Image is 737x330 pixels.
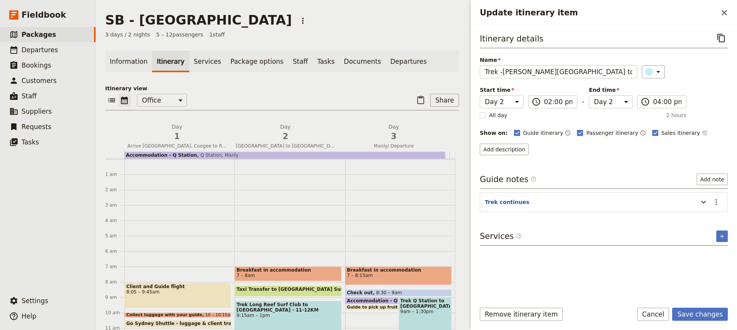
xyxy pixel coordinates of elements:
[105,264,124,270] div: 7 am
[641,97,650,106] span: ​
[345,266,452,285] div: Breakfast in accommodation7 – 8:15am
[236,273,255,278] span: 7 – 8am
[189,51,226,72] a: Services
[126,321,248,326] span: Go Sydney Shuttle - luggage & client transfer
[489,111,507,119] span: All day
[236,287,361,292] span: Taxi Transfer to [GEOGRAPHIC_DATA] Surf Club
[480,129,508,137] div: Show on:
[296,14,309,27] button: Actions
[21,123,51,131] span: Requests
[236,313,339,318] span: 9:15am – 1pm
[124,143,230,149] span: Arrive [GEOGRAPHIC_DATA], Coogee to Rose Bay Coastal Trek
[152,51,189,72] a: Itinerary
[105,31,150,38] span: 3 days / 2 nights
[124,283,231,308] div: Client and Guide flight8:05 – 9:45am
[21,46,58,54] span: Departures
[530,176,537,182] span: ​
[21,61,51,69] span: Bookings
[105,51,152,72] a: Information
[702,128,708,138] button: Time not shown on sales itinerary
[347,290,376,295] span: Check out
[21,31,56,38] span: Packages
[124,152,445,159] div: Accommodation - Q StationQ Station, Manly
[480,95,524,108] select: Start time
[21,9,66,21] span: Fieldbook
[480,308,563,321] button: Remove itinerary item
[480,86,524,94] span: Start time
[589,86,633,94] span: End time
[430,94,459,107] button: Share
[376,290,402,295] span: 8:30 – 9am
[480,174,537,185] h3: Guide notes
[127,131,226,142] span: 1
[710,196,723,209] button: Actions
[480,56,637,64] span: Name
[21,92,37,100] span: Staff
[516,233,522,242] span: ​
[235,266,341,281] div: Breakfast in accommodation7 – 8am
[209,31,225,38] span: 1 staff
[339,51,386,72] a: Documents
[197,153,238,158] span: Q Station, Manly
[347,267,450,273] span: Breakfast in accommodation
[697,174,728,185] button: Add note
[666,111,686,119] span: 2 hours
[105,294,124,300] div: 9 am
[233,123,341,151] button: Day2[GEOGRAPHIC_DATA] to [GEOGRAPHIC_DATA] via the Historic [GEOGRAPHIC_DATA]
[347,298,421,303] span: Accommodation - Q Station
[718,6,731,19] button: Close drawer
[105,310,124,316] div: 10 am
[105,248,124,254] div: 6 am
[341,143,446,149] span: Manly/ Departure
[589,95,633,108] select: End time
[233,143,338,149] span: [GEOGRAPHIC_DATA] to [GEOGRAPHIC_DATA] via the Historic [GEOGRAPHIC_DATA]
[586,129,638,137] span: Passenger itinerary
[312,51,339,72] a: Tasks
[344,123,443,142] h2: Day
[480,231,522,242] h3: Services
[118,94,131,107] button: Calendar view
[640,128,646,138] button: Time shown on passenger itinerary
[105,171,124,177] div: 1 am
[105,187,124,193] div: 2 am
[347,273,450,278] span: 7 – 8:15am
[480,65,637,78] input: Name
[205,313,235,317] span: 10 – 10:15am
[653,97,681,106] input: ​
[341,123,449,151] button: Day3Manly/ Departure
[105,12,292,28] h1: SB - [GEOGRAPHIC_DATA]
[715,32,728,45] button: Copy itinerary item
[21,77,56,85] span: Customers
[345,305,436,310] div: Guide to pick up fruit and snacks at Coles on [GEOGRAPHIC_DATA].
[344,131,443,142] span: 3
[127,123,226,142] h2: Day
[532,97,541,106] span: ​
[400,298,450,309] span: Trek Q Station to [GEOGRAPHIC_DATA]
[105,94,118,107] button: List view
[105,85,459,92] p: Itinerary view
[661,129,700,137] span: Sales itinerary
[105,202,124,208] div: 3 am
[21,138,39,146] span: Tasks
[646,67,663,76] div: ​
[672,308,728,321] button: Save changes
[126,289,229,295] span: 8:05 – 9:45am
[126,284,229,289] span: Client and Guide flight
[530,176,537,185] span: ​
[236,267,339,273] span: Breakfast in accommodation
[124,320,231,327] div: Go Sydney Shuttle - luggage & client transfer
[716,231,728,242] button: Add service inclusion
[21,312,36,320] span: Help
[288,51,313,72] a: Staff
[347,305,509,310] span: Guide to pick up fruit and snacks at Coles on [GEOGRAPHIC_DATA].
[345,289,452,297] div: Check out8:30 – 9am
[582,97,584,108] span: -
[235,285,341,297] div: Taxi Transfer to [GEOGRAPHIC_DATA] Surf Club
[156,31,203,38] span: 5 – 12 passengers
[480,7,718,18] h2: Update itinerary item
[480,144,529,155] button: Add description
[124,312,231,318] div: Collect luggage with your guide10 – 10:15am
[21,297,48,305] span: Settings
[642,65,665,78] button: ​
[386,51,431,72] a: Departures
